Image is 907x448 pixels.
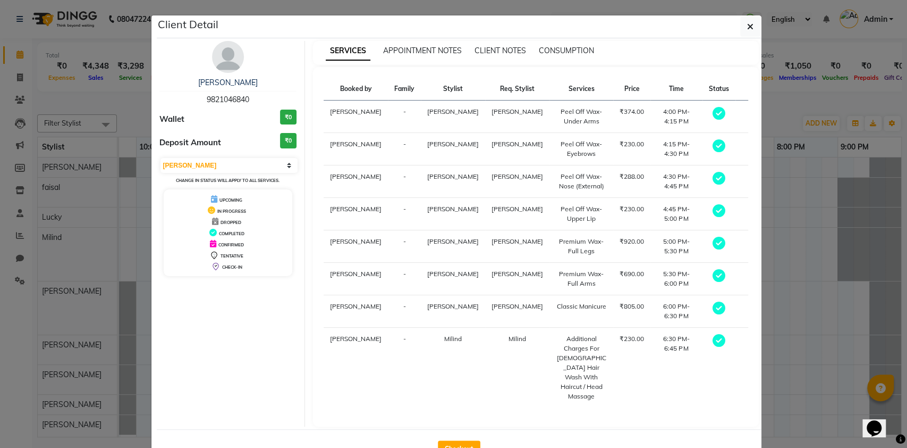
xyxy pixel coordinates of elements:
[620,204,644,214] div: ₹230.00
[427,237,479,245] span: [PERSON_NAME]
[176,178,279,183] small: Change in status will apply to all services.
[650,328,702,408] td: 6:30 PM-6:45 PM
[388,133,421,165] td: -
[556,139,607,159] div: Peel Off Wax-Eyebrows
[650,263,702,295] td: 5:30 PM-6:00 PM
[388,165,421,198] td: -
[427,172,479,180] span: [PERSON_NAME]
[650,295,702,328] td: 6:00 PM-6:30 PM
[549,78,613,101] th: Services
[388,78,421,101] th: Family
[218,242,244,247] span: CONFIRMED
[491,205,543,213] span: [PERSON_NAME]
[556,302,607,311] div: Classic Manicure
[427,107,479,115] span: [PERSON_NAME]
[383,46,462,55] span: APPOINTMENT NOTES
[620,172,644,181] div: ₹288.00
[620,269,644,279] div: ₹690.00
[159,113,184,126] span: Wallet
[650,165,702,198] td: 4:30 PM-4:45 PM
[324,165,388,198] td: [PERSON_NAME]
[620,107,644,117] div: ₹374.00
[207,95,249,104] span: 9821046840
[388,101,421,133] td: -
[324,133,388,165] td: [PERSON_NAME]
[198,78,258,87] a: [PERSON_NAME]
[491,172,543,180] span: [PERSON_NAME]
[444,335,462,343] span: Milind
[491,237,543,245] span: [PERSON_NAME]
[556,172,607,191] div: Peel Off Wax-Nose (External)
[485,78,549,101] th: Req. Stylist
[427,302,479,310] span: [PERSON_NAME]
[650,198,702,230] td: 4:45 PM-5:00 PM
[862,405,896,437] iframe: chat widget
[221,220,241,225] span: DROPPED
[219,197,242,203] span: UPCOMING
[324,295,388,328] td: [PERSON_NAME]
[474,46,526,55] span: CLIENT NOTES
[388,263,421,295] td: -
[427,205,479,213] span: [PERSON_NAME]
[280,133,296,148] h3: ₹0
[650,78,702,101] th: Time
[324,198,388,230] td: [PERSON_NAME]
[620,302,644,311] div: ₹805.00
[324,78,388,101] th: Booked by
[427,270,479,278] span: [PERSON_NAME]
[324,263,388,295] td: [PERSON_NAME]
[702,78,735,101] th: Status
[556,204,607,223] div: Peel Off Wax-Upper Lip
[650,101,702,133] td: 4:00 PM-4:15 PM
[219,231,244,236] span: COMPLETED
[491,302,543,310] span: [PERSON_NAME]
[491,270,543,278] span: [PERSON_NAME]
[491,140,543,148] span: [PERSON_NAME]
[508,335,526,343] span: Milind
[491,107,543,115] span: [PERSON_NAME]
[324,101,388,133] td: [PERSON_NAME]
[650,230,702,263] td: 5:00 PM-5:30 PM
[388,295,421,328] td: -
[620,139,644,149] div: ₹230.00
[158,16,218,32] h5: Client Detail
[212,41,244,73] img: avatar
[427,140,479,148] span: [PERSON_NAME]
[280,110,296,125] h3: ₹0
[326,42,370,61] span: SERVICES
[388,328,421,408] td: -
[324,230,388,263] td: [PERSON_NAME]
[620,334,644,344] div: ₹230.00
[556,107,607,126] div: Peel Off Wax-Under Arms
[217,209,246,214] span: IN PROGRESS
[388,230,421,263] td: -
[221,253,243,259] span: TENTATIVE
[324,328,388,408] td: [PERSON_NAME]
[539,46,594,55] span: CONSUMPTION
[159,137,221,149] span: Deposit Amount
[556,334,607,401] div: Additional Charges For [DEMOGRAPHIC_DATA] Hair Wash With Haircut / Head Massage
[650,133,702,165] td: 4:15 PM-4:30 PM
[556,269,607,288] div: Premium Wax-Full Arms
[421,78,485,101] th: Stylist
[388,198,421,230] td: -
[556,237,607,256] div: Premium Wax-Full Legs
[620,237,644,246] div: ₹920.00
[613,78,650,101] th: Price
[222,264,242,270] span: CHECK-IN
